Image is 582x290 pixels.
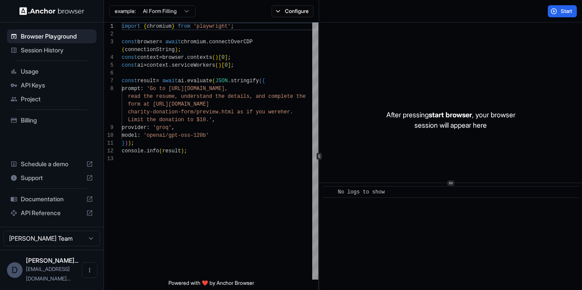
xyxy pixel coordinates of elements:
span: . [184,55,187,61]
span: ) [218,62,221,68]
span: : [147,125,150,131]
span: ) [125,140,128,146]
div: Billing [7,113,97,127]
span: Limit the donation to $10.' [128,117,212,123]
span: ( [122,47,125,53]
div: 8 [104,85,113,93]
span: ( [259,78,262,84]
div: 2 [104,30,113,38]
span: JSON [215,78,228,84]
span: [ [221,62,224,68]
span: const [122,39,137,45]
span: . [168,62,171,68]
span: prompt [122,86,140,92]
span: 0 [225,62,228,68]
span: context [147,62,168,68]
div: 13 [104,155,113,163]
span: contexts [187,55,212,61]
span: = [143,62,146,68]
span: ) [175,47,178,53]
span: Billing [21,116,93,125]
span: her. [281,109,293,115]
span: API Reference [21,209,83,217]
div: 4 [104,54,113,61]
button: Open menu [82,262,97,278]
span: ; [231,23,234,29]
button: Start [548,5,577,17]
span: ; [228,55,231,61]
span: = [159,39,162,45]
div: Project [7,92,97,106]
span: Start [561,8,573,15]
span: info [147,148,159,154]
div: 9 [104,124,113,132]
span: ( [212,55,215,61]
div: 5 [104,61,113,69]
span: } [171,23,175,29]
span: form at [URL][DOMAIN_NAME] [128,101,209,107]
span: const [122,55,137,61]
span: Powered with ❤️ by Anchor Browser [168,280,254,290]
span: 'openai/gpt-oss-120b' [143,132,209,139]
span: ai [137,62,143,68]
span: 'playwright' [194,23,231,29]
span: await [165,39,181,45]
div: API Reference [7,206,97,220]
span: diego@zatos.com.br [26,266,71,282]
div: 11 [104,139,113,147]
span: const [122,62,137,68]
span: browser [162,55,184,61]
span: Diego Tridapalli [26,257,78,264]
span: Documentation [21,195,83,203]
span: ; [231,62,234,68]
span: No logs to show [338,189,385,195]
span: ete the [284,93,305,100]
span: charity-donation-form/preview.html as if you were [128,109,281,115]
span: 0 [221,55,224,61]
span: , [171,125,175,131]
span: = [159,55,162,61]
span: context [137,55,159,61]
span: ] [225,55,228,61]
span: const [122,78,137,84]
span: connectOverCDP [209,39,253,45]
span: browser [137,39,159,45]
span: Usage [21,67,93,76]
span: ) [128,140,131,146]
span: connectionString [125,47,175,53]
span: start browser [429,110,472,119]
span: ] [228,62,231,68]
span: [ [218,55,221,61]
span: Session History [21,46,93,55]
span: serviceWorkers [171,62,215,68]
span: 'Go to [URL][DOMAIN_NAME], [147,86,228,92]
span: ai [178,78,184,84]
span: = [156,78,159,84]
div: 6 [104,69,113,77]
span: { [143,23,146,29]
span: Schedule a demo [21,160,83,168]
span: 'groq' [153,125,171,131]
div: Documentation [7,192,97,206]
span: Browser Playground [21,32,93,41]
div: API Keys [7,78,97,92]
span: result [162,148,181,154]
span: . [143,148,146,154]
div: 10 [104,132,113,139]
span: ) [181,148,184,154]
div: 7 [104,77,113,85]
button: Configure [272,5,314,17]
span: example: [115,8,136,15]
span: } [122,140,125,146]
span: from [178,23,191,29]
span: { [262,78,265,84]
span: import [122,23,140,29]
span: . [184,78,187,84]
span: ( [215,62,218,68]
span: ; [131,140,134,146]
div: Session History [7,43,97,57]
div: Schedule a demo [7,157,97,171]
div: D [7,262,23,278]
span: chromium [147,23,172,29]
p: After pressing , your browser session will appear here [386,110,515,130]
